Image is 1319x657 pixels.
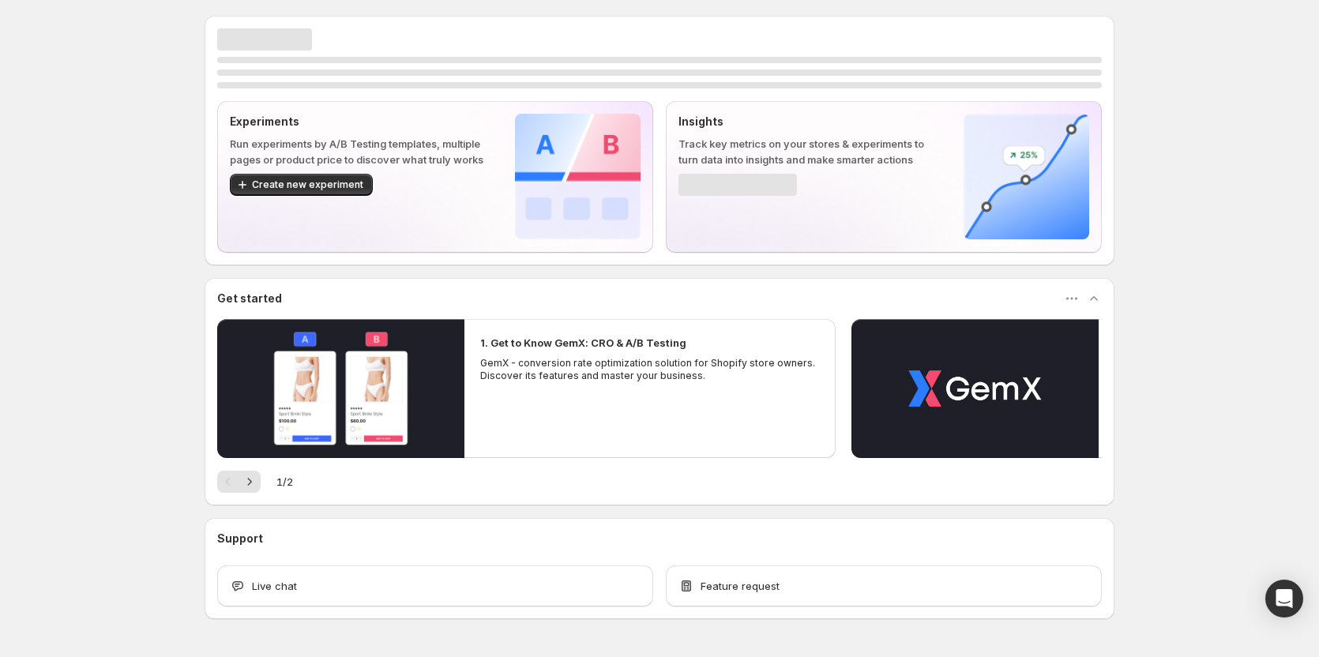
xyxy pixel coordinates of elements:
img: Experiments [515,114,641,239]
p: Run experiments by A/B Testing templates, multiple pages or product price to discover what truly ... [230,136,490,167]
h2: 1. Get to Know GemX: CRO & A/B Testing [480,335,686,351]
button: Next [239,471,261,493]
button: Create new experiment [230,174,373,196]
button: Play video [851,319,1099,458]
nav: Pagination [217,471,261,493]
h3: Get started [217,291,282,306]
button: Play video [217,319,464,458]
p: Insights [678,114,938,130]
div: Open Intercom Messenger [1265,580,1303,618]
span: 1 / 2 [276,474,293,490]
p: GemX - conversion rate optimization solution for Shopify store owners. Discover its features and ... [480,357,820,382]
img: Insights [964,114,1089,239]
h3: Support [217,531,263,546]
p: Track key metrics on your stores & experiments to turn data into insights and make smarter actions [678,136,938,167]
span: Create new experiment [252,178,363,191]
span: Feature request [701,578,780,594]
p: Experiments [230,114,490,130]
span: Live chat [252,578,297,594]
